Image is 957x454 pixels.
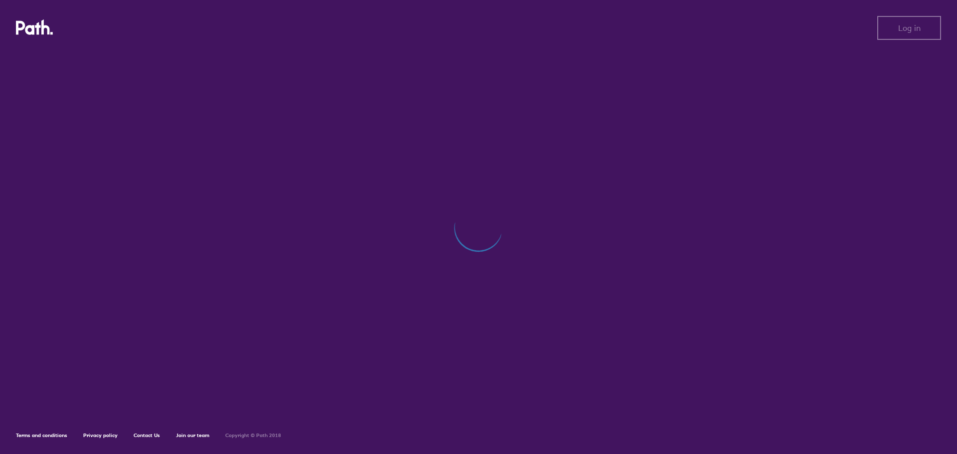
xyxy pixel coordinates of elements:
[176,432,209,439] a: Join our team
[877,16,941,40] button: Log in
[16,432,67,439] a: Terms and conditions
[898,23,921,32] span: Log in
[225,433,281,439] h6: Copyright © Path 2018
[83,432,118,439] a: Privacy policy
[134,432,160,439] a: Contact Us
